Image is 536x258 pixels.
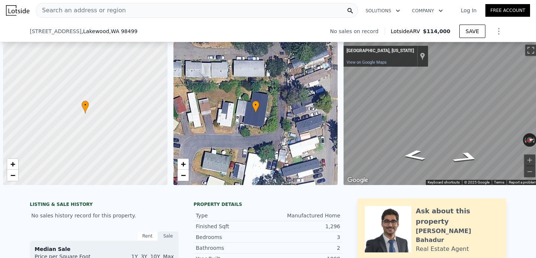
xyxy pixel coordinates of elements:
[137,231,158,241] div: Rent
[109,28,137,34] span: , WA 98499
[423,28,450,34] span: $114,000
[196,244,268,252] div: Bathrooms
[158,231,179,241] div: Sale
[178,159,189,170] a: Zoom in
[441,149,491,166] path: Go Southwest
[7,170,18,181] a: Zoom out
[181,171,185,180] span: −
[524,155,535,166] button: Zoom in
[194,201,342,207] div: Property details
[10,171,15,180] span: −
[345,175,370,185] a: Open this area in Google Maps (opens a new window)
[420,52,425,60] a: Show location on map
[393,147,435,163] path: Go North
[494,180,504,184] a: Terms
[82,28,138,35] span: , Lakewood
[196,223,268,230] div: Finished Sqft
[6,5,29,16] img: Lotside
[30,28,82,35] span: [STREET_ADDRESS]
[178,170,189,181] a: Zoom out
[196,212,268,219] div: Type
[35,245,174,253] div: Median Sale
[416,227,499,245] div: [PERSON_NAME] Bahadur
[464,180,489,184] span: © 2025 Google
[268,212,340,219] div: Manufactured Home
[10,159,15,169] span: +
[345,175,370,185] img: Google
[347,48,414,54] div: [GEOGRAPHIC_DATA], [US_STATE]
[416,245,469,254] div: Real Estate Agent
[523,133,527,147] button: Rotate counterclockwise
[268,233,340,241] div: 3
[406,4,449,17] button: Company
[7,159,18,170] a: Zoom in
[82,102,89,108] span: •
[452,7,485,14] a: Log In
[347,60,387,65] a: View on Google Maps
[268,244,340,252] div: 2
[181,159,185,169] span: +
[360,4,406,17] button: Solutions
[524,166,535,177] button: Zoom out
[485,4,530,17] a: Free Account
[36,6,126,15] span: Search an address or region
[268,223,340,230] div: 1,296
[252,102,259,108] span: •
[491,24,506,39] button: Show Options
[391,28,423,35] span: Lotside ARV
[252,101,259,114] div: •
[82,101,89,114] div: •
[459,25,485,38] button: SAVE
[330,28,385,35] div: No sales on record
[30,201,179,209] div: LISTING & SALE HISTORY
[416,206,499,227] div: Ask about this property
[196,233,268,241] div: Bedrooms
[30,209,179,222] div: No sales history record for this property.
[428,180,460,185] button: Keyboard shortcuts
